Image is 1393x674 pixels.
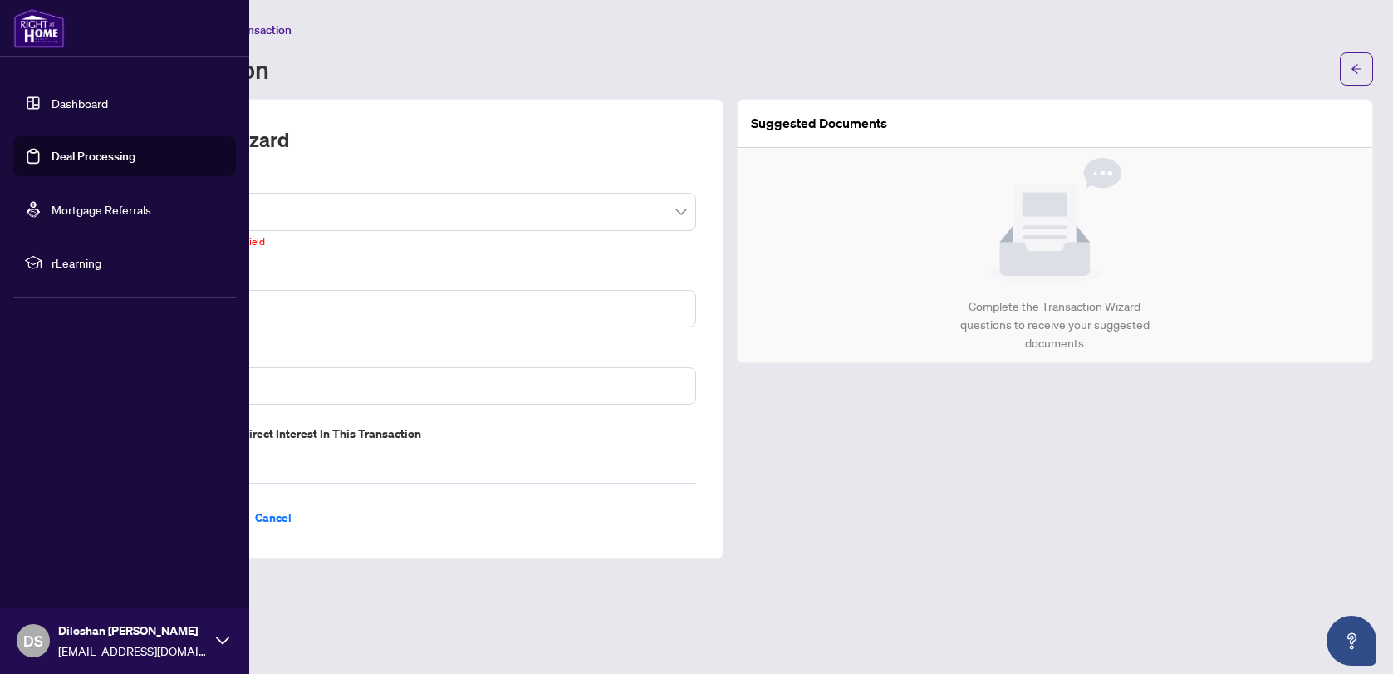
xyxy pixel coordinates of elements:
a: Mortgage Referrals [52,202,151,217]
span: DS [23,629,43,652]
label: MLS ID [114,270,696,288]
span: Add Transaction [207,22,292,37]
button: Open asap [1327,616,1376,666]
span: Diloshan [PERSON_NAME] [58,622,208,640]
span: rLearning [52,253,224,272]
span: arrow-left [1351,63,1362,75]
img: Null State Icon [988,158,1121,284]
article: Suggested Documents [751,113,887,134]
span: [EMAIL_ADDRESS][DOMAIN_NAME] [58,642,208,660]
label: Property Address [114,347,696,366]
label: Do you have direct or indirect interest in this transaction [114,425,696,443]
a: Dashboard [52,96,108,111]
img: logo [13,8,65,48]
a: Deal Processing [52,149,135,164]
div: Complete the Transaction Wizard questions to receive your suggested documents [942,298,1167,352]
label: Transaction Type [114,173,696,191]
span: Cancel [255,504,292,531]
button: Cancel [242,504,305,532]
